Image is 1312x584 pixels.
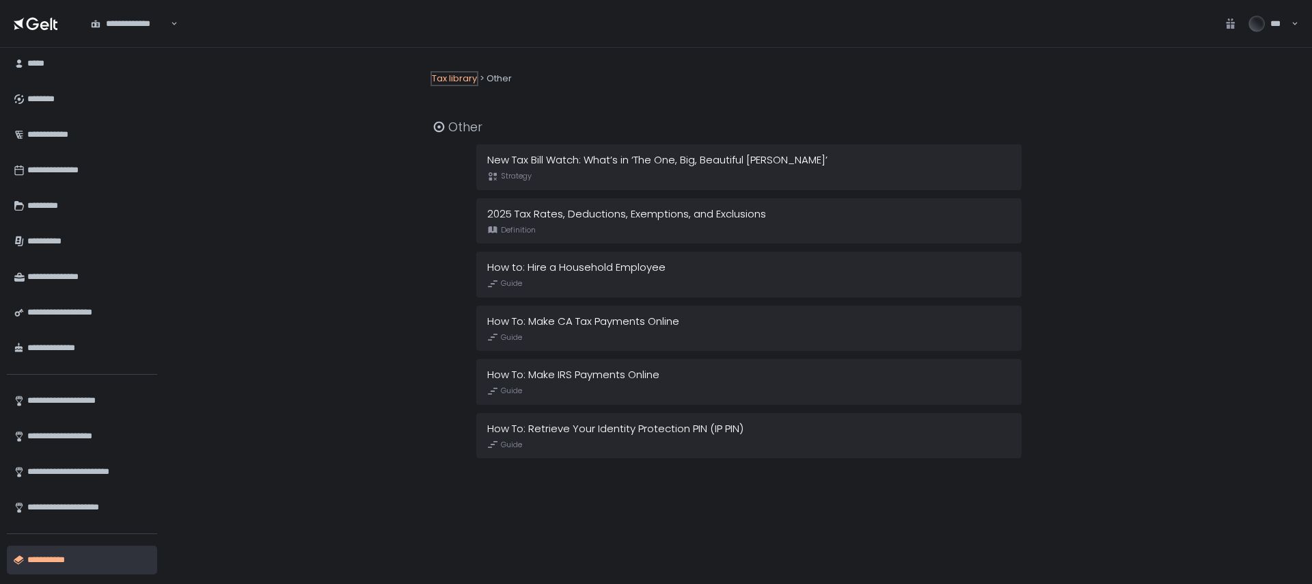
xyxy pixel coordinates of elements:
[487,224,536,235] span: Definition
[432,72,477,85] button: Tax library
[432,118,1066,136] div: Other
[487,439,522,450] span: Guide
[487,278,522,289] span: Guide
[487,314,1011,330] div: How To: Make CA Tax Payments Online
[487,207,1011,222] div: 2025 Tax Rates, Deductions, Exemptions, and Exclusions
[82,10,178,38] div: Search for option
[487,332,522,343] span: Guide
[487,260,1011,276] div: How to: Hire a Household Employee
[487,367,1011,383] div: How To: Make IRS Payments Online
[487,421,1011,437] div: How To: Retrieve Your Identity Protection PIN (IP PIN)
[487,152,1011,168] div: New Tax Bill Watch: What’s in ‘The One, Big, Beautiful [PERSON_NAME]’
[487,386,522,397] span: Guide
[487,171,532,182] span: Strategy
[480,72,512,85] span: > Other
